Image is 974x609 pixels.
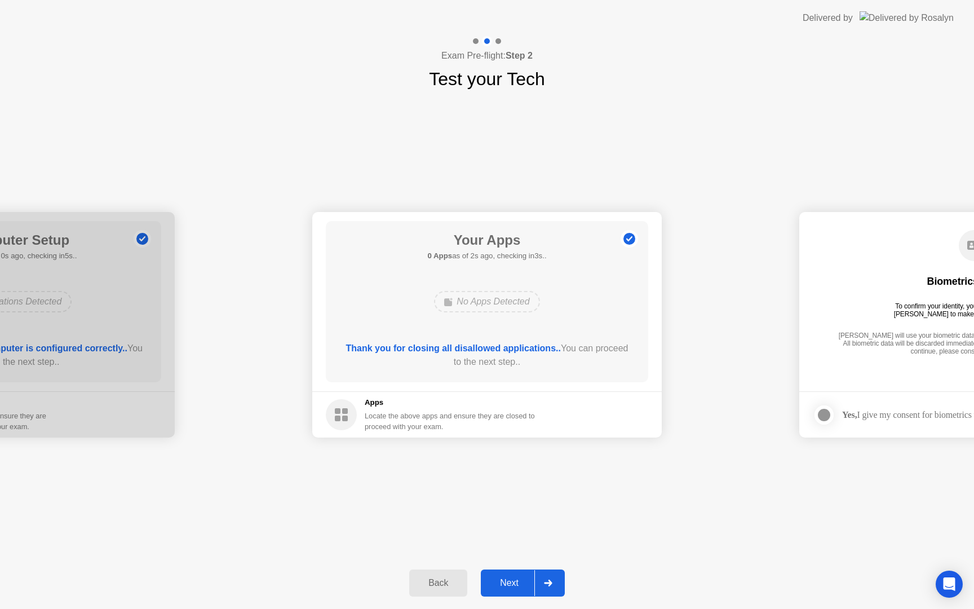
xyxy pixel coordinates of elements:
div: Next [484,578,534,588]
h1: Your Apps [427,230,546,250]
b: Step 2 [506,51,533,60]
div: Delivered by [803,11,853,25]
div: Open Intercom Messenger [936,571,963,598]
div: You can proceed to the next step.. [342,342,632,369]
h5: as of 2s ago, checking in3s.. [427,250,546,262]
div: Back [413,578,464,588]
div: Locate the above apps and ensure they are closed to proceed with your exam. [365,411,535,432]
h1: Test your Tech [429,65,545,92]
button: Back [409,570,467,597]
button: Next [481,570,565,597]
img: Delivered by Rosalyn [860,11,954,24]
h4: Exam Pre-flight: [441,49,533,63]
strong: Yes, [842,410,857,420]
div: No Apps Detected [434,291,539,312]
b: 0 Apps [427,251,452,260]
h5: Apps [365,397,535,408]
b: Thank you for closing all disallowed applications.. [346,343,561,353]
